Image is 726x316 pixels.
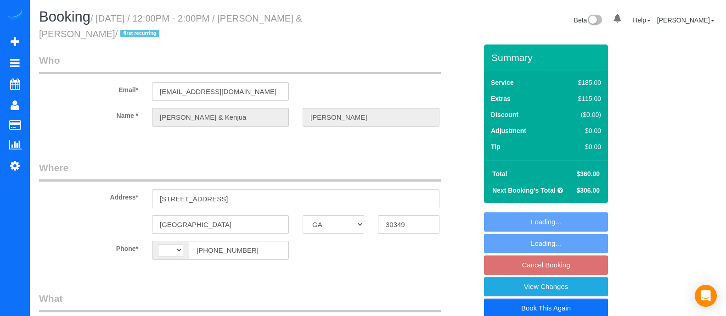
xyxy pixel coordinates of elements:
img: Automaid Logo [6,9,24,22]
span: $306.00 [576,187,600,194]
span: Booking [39,9,90,25]
a: Beta [574,17,602,24]
label: Address* [32,189,145,202]
strong: Next Booking's Total [492,187,556,194]
label: Email* [32,82,145,94]
label: Service [491,78,514,87]
h3: Summary [491,52,603,63]
input: Last Name* [303,108,439,127]
span: / [115,29,163,39]
small: / [DATE] / 12:00PM - 2:00PM / [PERSON_NAME] & [PERSON_NAME] [39,13,302,39]
div: $0.00 [558,142,601,151]
div: $115.00 [558,94,601,103]
input: Phone* [189,241,289,260]
label: Phone* [32,241,145,253]
span: first recurring [120,30,159,37]
div: Open Intercom Messenger [695,285,717,307]
input: City* [152,215,289,234]
a: Help [633,17,651,24]
label: Name * [32,108,145,120]
strong: Total [492,170,507,177]
div: ($0.00) [558,110,601,119]
label: Discount [491,110,518,119]
label: Extras [491,94,511,103]
span: $360.00 [576,170,600,177]
input: Email* [152,82,289,101]
input: First Name* [152,108,289,127]
label: Tip [491,142,501,151]
legend: What [39,292,441,312]
a: [PERSON_NAME] [657,17,715,24]
a: View Changes [484,277,608,296]
div: $0.00 [558,126,601,135]
div: $185.00 [558,78,601,87]
legend: Where [39,161,441,182]
input: Zip Code* [378,215,439,234]
label: Adjustment [491,126,526,135]
img: New interface [587,15,602,27]
legend: Who [39,54,441,74]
